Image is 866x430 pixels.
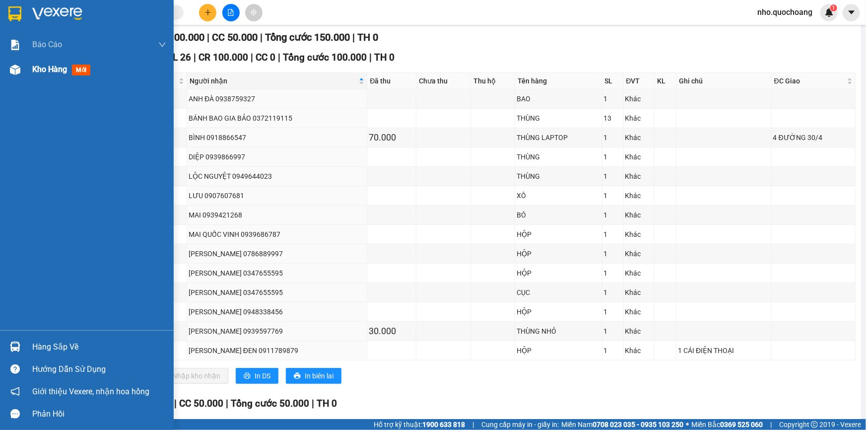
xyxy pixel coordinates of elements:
div: THÙNG LAPTOP [517,132,600,143]
span: CR 100.000 [153,31,204,43]
span: | [260,31,263,43]
span: Cung cấp máy in - giấy in: [481,419,559,430]
div: THÙNG [517,171,600,182]
div: Hàng sắp về [32,340,166,355]
span: 1 [832,4,835,11]
div: Khác [625,132,653,143]
span: | [472,419,474,430]
strong: 0369 525 060 [720,421,763,429]
div: 1 [604,132,622,143]
div: Khác [625,171,653,182]
div: THÙNG NHỎ [517,326,600,337]
img: warehouse-icon [10,342,20,352]
img: warehouse-icon [10,65,20,75]
span: Báo cáo [32,38,62,51]
div: [PERSON_NAME] 0948338456 [189,306,365,317]
div: 1 [604,190,622,201]
div: [PERSON_NAME] 0786889997 [189,248,365,259]
div: Khác [625,248,653,259]
div: 1 [604,93,622,104]
span: | [278,52,280,63]
th: ĐVT [624,73,655,89]
span: Giới thiệu Vexere, nhận hoa hồng [32,385,149,398]
th: Đã thu [367,73,416,89]
span: Miền Bắc [691,419,763,430]
button: plus [199,4,216,21]
span: message [10,409,20,419]
span: | [226,398,228,409]
div: 1 [604,306,622,317]
button: caret-down [843,4,860,21]
th: Tên hàng [515,73,602,89]
span: file-add [227,9,234,16]
span: printer [294,372,301,380]
div: 1 [604,345,622,356]
span: | [369,52,372,63]
div: BÁNH BAO GIA BẢO 0372119115 [189,113,365,124]
span: | [312,398,314,409]
img: solution-icon [10,40,20,50]
img: icon-new-feature [825,8,834,17]
div: CỤC [517,287,600,298]
span: aim [250,9,257,16]
div: BAO [517,93,600,104]
span: TH 0 [374,52,395,63]
button: printerIn DS [236,368,278,384]
div: HỘP [517,248,600,259]
div: HỘP [517,306,600,317]
div: Phản hồi [32,407,166,422]
div: 1 [604,248,622,259]
div: Hướng dẫn sử dụng [32,362,166,377]
div: MAI QUỐC VINH 0939686787 [189,229,365,240]
span: caret-down [847,8,856,17]
th: Thu hộ [471,73,515,89]
span: | [194,52,196,63]
span: printer [244,372,251,380]
span: In biên lai [305,370,333,381]
span: CR 100.000 [199,52,248,63]
button: file-add [222,4,240,21]
strong: 1900 633 818 [422,421,465,429]
span: Miền Nam [561,419,683,430]
div: [PERSON_NAME] 0347655595 [189,268,365,279]
span: Hỗ trợ kỹ thuật: [374,419,465,430]
span: Tổng cước 100.000 [283,52,367,63]
div: 1 [604,210,622,220]
sup: 1 [830,4,837,11]
div: 1 [604,151,622,162]
span: | [174,398,177,409]
div: DIỆP 0939866997 [189,151,365,162]
div: 13 [604,113,622,124]
div: [PERSON_NAME] 0347655595 [189,287,365,298]
span: In DS [255,370,270,381]
div: Khác [625,113,653,124]
span: down [158,41,166,49]
div: Khác [625,229,653,240]
div: 4 ĐƯỜNG 30/4 [773,132,854,143]
div: Khác [625,306,653,317]
div: THÙNG [517,113,600,124]
th: KL [655,73,677,89]
div: Khác [625,345,653,356]
span: CC 50.000 [212,31,258,43]
div: XÔ [517,190,600,201]
span: Kho hàng [32,65,67,74]
span: nho.quochoang [749,6,820,18]
div: 30.000 [369,324,414,338]
div: Khác [625,326,653,337]
span: mới [72,65,90,75]
div: Khác [625,268,653,279]
span: plus [204,9,211,16]
div: LỘC NGUYỆT 0949644023 [189,171,365,182]
span: copyright [811,421,818,428]
div: HỘP [517,268,600,279]
div: 1 [604,287,622,298]
span: | [251,52,253,63]
span: notification [10,387,20,396]
span: TH 0 [357,31,378,43]
div: 1 [604,171,622,182]
th: Ghi chú [676,73,771,89]
div: [PERSON_NAME] 0939597769 [189,326,365,337]
span: TH 0 [317,398,337,409]
img: logo-vxr [8,6,21,21]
